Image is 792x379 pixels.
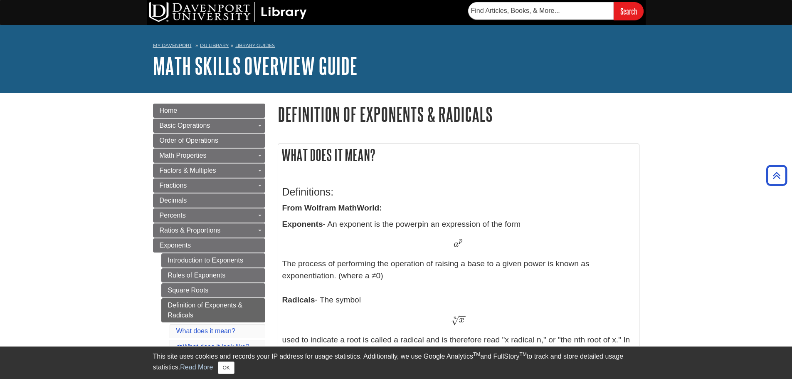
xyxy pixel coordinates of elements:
a: Math Properties [153,149,265,163]
a: DU Library [200,42,229,48]
span: a [454,240,459,249]
a: Definition of Exponents & Radicals [161,298,265,322]
span: Order of Operations [160,137,218,144]
span: Math Properties [160,152,207,159]
sup: TM [520,352,527,357]
a: Order of Operations [153,134,265,148]
strong: From Wolfram MathWorld: [282,203,382,212]
form: Searches DU Library's articles, books, and more [468,2,644,20]
span: n [454,316,456,320]
a: Exponents [153,238,265,253]
span: p [459,238,462,244]
a: Home [153,104,265,118]
b: Exponents [282,220,323,228]
span: Fractions [160,182,187,189]
span: x [459,315,464,325]
button: Close [218,362,234,374]
input: Search [614,2,644,20]
a: Library Guides [235,42,275,48]
a: Read More [180,364,213,371]
div: This site uses cookies and records your IP address for usage statistics. Additionally, we use Goo... [153,352,639,374]
b: p [417,220,422,228]
a: What does it look like? [176,343,249,350]
a: Back to Top [763,170,790,181]
nav: breadcrumb [153,40,639,53]
h1: Definition of Exponents & Radicals [278,104,639,125]
span: Percents [160,212,186,219]
a: Ratios & Proportions [153,223,265,238]
a: Factors & Multiples [153,163,265,178]
span: Basic Operations [160,122,210,129]
a: What does it mean? [176,327,235,334]
a: Percents [153,208,265,223]
a: Introduction to Exponents [161,253,265,268]
h3: Definitions: [282,186,635,198]
b: Radicals [282,295,315,304]
h2: What does it mean? [278,144,639,166]
sup: TM [473,352,480,357]
input: Find Articles, Books, & More... [468,2,614,20]
span: Ratios & Proportions [160,227,221,234]
span: Decimals [160,197,187,204]
span: Factors & Multiples [160,167,216,174]
span: Exponents [160,242,191,249]
a: Math Skills Overview Guide [153,53,358,79]
a: Basic Operations [153,119,265,133]
span: √ [451,315,459,326]
a: Decimals [153,193,265,208]
a: Rules of Exponents [161,268,265,282]
span: Home [160,107,178,114]
img: DU Library [149,2,307,22]
a: My Davenport [153,42,192,49]
a: Fractions [153,178,265,193]
a: Square Roots [161,283,265,297]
